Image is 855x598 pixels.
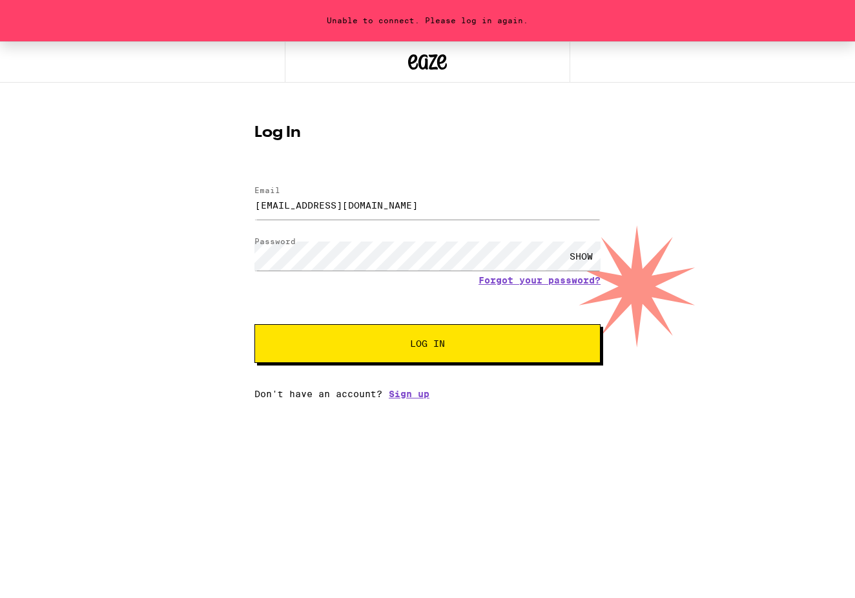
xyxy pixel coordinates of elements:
span: Hi. Need any help? [8,9,93,19]
div: SHOW [562,242,601,271]
a: Sign up [389,389,429,399]
a: Forgot your password? [479,275,601,285]
span: Log In [410,339,445,348]
button: Log In [254,324,601,363]
div: Don't have an account? [254,389,601,399]
input: Email [254,191,601,220]
label: Password [254,237,296,245]
h1: Log In [254,125,601,141]
label: Email [254,186,280,194]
